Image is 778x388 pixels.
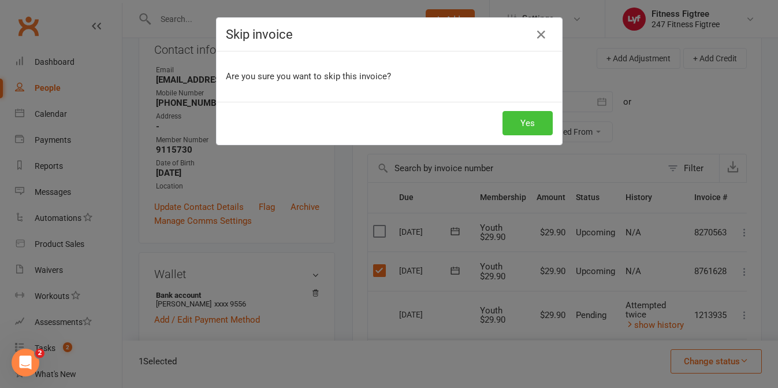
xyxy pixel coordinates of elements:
button: Yes [502,111,553,135]
span: Are you sure you want to skip this invoice? [226,71,391,82]
iframe: Intercom live chat [12,349,39,376]
span: 2 [35,349,44,358]
button: Close [532,25,550,44]
h4: Skip invoice [226,27,553,42]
